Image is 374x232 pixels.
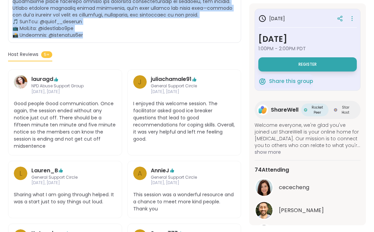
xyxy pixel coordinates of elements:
img: Star Host [334,108,337,112]
img: Rocket Peer [304,108,307,112]
span: Welcome everyone, we're glad you've joined us! ShareWell is your online home for [MEDICAL_DATA]. ... [255,122,361,149]
span: A [138,168,142,178]
a: cecechengcececheng [255,178,361,197]
span: NPD Abuse Support Group [31,83,99,89]
span: [DATE], [DATE] [151,180,218,186]
span: Star Host [339,105,352,115]
a: lauragd [14,75,27,95]
span: show more [255,149,361,155]
button: Share this group [258,74,313,88]
span: Host Reviews [8,51,38,58]
a: brett[PERSON_NAME] [255,201,361,220]
img: cececheng [256,179,272,196]
span: Register [298,62,317,67]
span: L [19,168,22,178]
span: ShareWell [271,106,298,114]
img: ShareWell [257,105,268,115]
span: j [138,77,142,87]
h3: [DATE] [258,14,285,23]
img: brett [256,202,272,219]
a: L [14,167,27,186]
span: [DATE], [DATE] [31,180,99,186]
img: lauragd [14,75,27,89]
span: [DATE], [DATE] [151,89,218,95]
span: cececheng [279,183,309,192]
img: ShareWell Logomark [258,77,266,85]
span: 1:00PM - 2:00PM PDT [258,45,357,52]
span: 74 Attending [255,166,289,174]
a: A [133,167,147,186]
span: This session was a wonderful resource and a chance to meet more kind people. Thank you [133,191,236,212]
span: General Support Circle [151,83,218,89]
a: AnnieJ [151,167,169,175]
a: j [133,75,147,95]
span: brett [279,206,324,214]
span: General Support Circle [151,175,218,180]
span: Sharing what I am going through helped. It was a start just to say things out loud. [14,191,116,205]
span: Rocket Peer [309,105,326,115]
span: Share this group [269,78,313,85]
span: [DATE], [DATE] [31,89,99,95]
h3: [DATE] [258,33,357,45]
a: ShareWellShareWellRocket PeerRocket PeerStar HostStar Host [255,101,361,119]
span: General Support Circle [31,175,99,180]
span: Good people Good communication. Once again, the session ended without any notice just cut off. Th... [14,100,116,150]
a: lauragd [31,75,53,83]
button: Register [258,57,357,71]
a: juliachamale91 [151,75,192,83]
span: 5+ [41,51,52,58]
span: I enjoyed this welcome session. The facilitator asked good ice breaker questions that lead to goo... [133,100,236,143]
a: Lauren_B [31,167,58,175]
